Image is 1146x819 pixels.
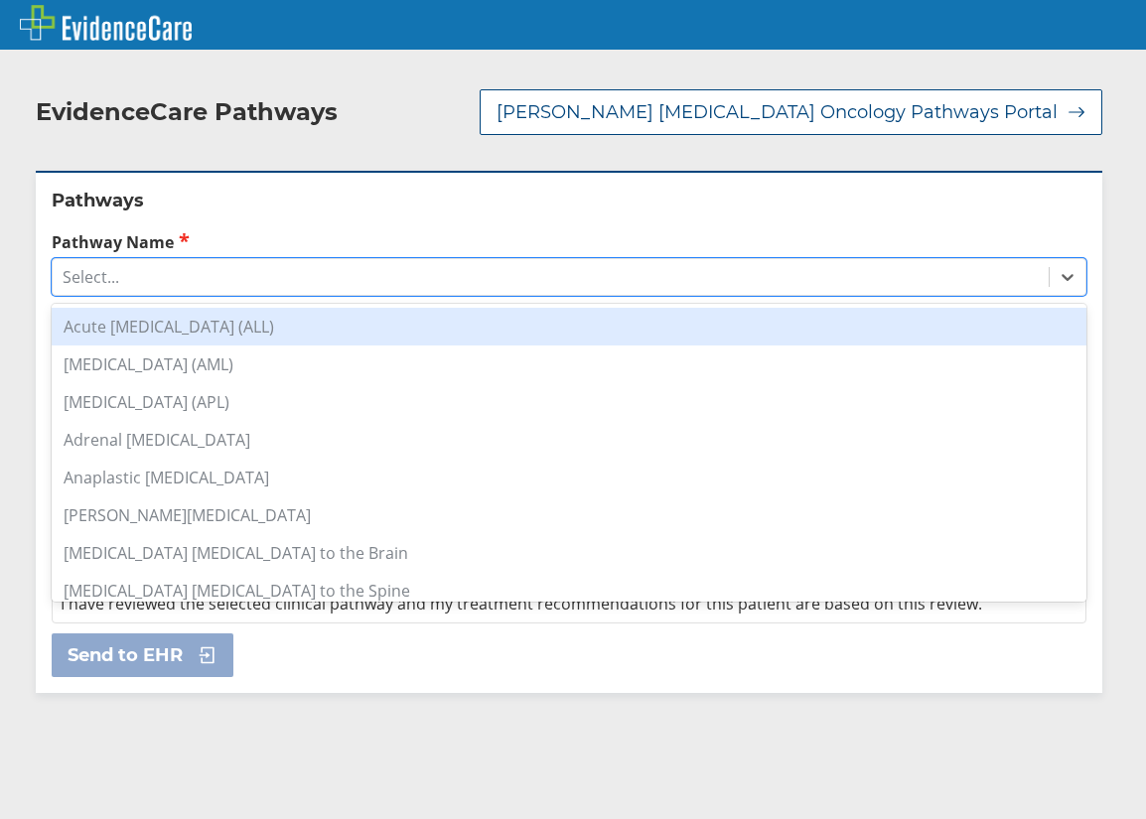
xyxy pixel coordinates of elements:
div: [MEDICAL_DATA] (AML) [52,345,1086,383]
div: Anaplastic [MEDICAL_DATA] [52,459,1086,496]
div: [MEDICAL_DATA] [MEDICAL_DATA] to the Brain [52,534,1086,572]
div: [PERSON_NAME][MEDICAL_DATA] [52,496,1086,534]
div: Acute [MEDICAL_DATA] (ALL) [52,308,1086,345]
h2: EvidenceCare Pathways [36,97,338,127]
span: I have reviewed the selected clinical pathway and my treatment recommendations for this patient a... [61,593,982,614]
label: Pathway Name [52,230,1086,253]
div: Adrenal [MEDICAL_DATA] [52,421,1086,459]
div: Select... [63,266,119,288]
span: [PERSON_NAME] [MEDICAL_DATA] Oncology Pathways Portal [497,100,1058,124]
div: [MEDICAL_DATA] (APL) [52,383,1086,421]
button: Send to EHR [52,633,233,677]
button: [PERSON_NAME] [MEDICAL_DATA] Oncology Pathways Portal [480,89,1102,135]
img: EvidenceCare [20,5,192,41]
h2: Pathways [52,189,1086,212]
div: [MEDICAL_DATA] [MEDICAL_DATA] to the Spine [52,572,1086,610]
span: Send to EHR [68,643,183,667]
